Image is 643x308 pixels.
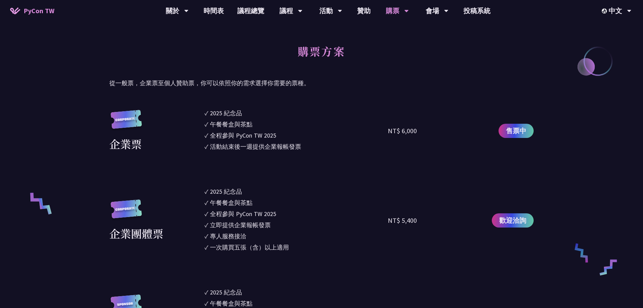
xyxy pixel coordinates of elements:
li: ✓ [205,120,388,129]
li: ✓ [205,209,388,218]
div: 午餐餐盒與茶點 [210,198,252,207]
div: 2025 紀念品 [210,288,242,297]
div: NT$ 6,000 [388,126,417,136]
li: ✓ [205,220,388,230]
li: ✓ [205,288,388,297]
div: 活動結束後一週提供企業報帳發票 [210,142,301,151]
img: Home icon of PyCon TW 2025 [10,7,20,14]
li: ✓ [205,109,388,118]
div: 全程參與 PyCon TW 2025 [210,209,276,218]
img: corporate.a587c14.svg [109,199,143,226]
div: 立即提供企業報帳發票 [210,220,271,230]
a: PyCon TW [3,2,61,19]
span: 歡迎洽詢 [499,215,526,226]
li: ✓ [205,299,388,308]
h2: 購票方案 [109,38,534,75]
p: 從一般票，企業票至個人贊助票，你可以依照你的需求選擇你需要的票種。 [109,78,534,88]
span: 售票中 [506,126,526,136]
li: ✓ [205,232,388,241]
img: Locale Icon [602,8,609,14]
li: ✓ [205,131,388,140]
div: 企業團體票 [109,225,163,241]
div: 2025 紀念品 [210,187,242,196]
li: ✓ [205,243,388,252]
div: 午餐餐盒與茶點 [210,120,252,129]
li: ✓ [205,142,388,151]
a: 售票中 [499,124,534,138]
div: 專人服務接洽 [210,232,246,241]
a: 歡迎洽詢 [492,213,534,228]
li: ✓ [205,198,388,207]
div: 企業票 [109,136,142,152]
div: 午餐餐盒與茶點 [210,299,252,308]
div: 全程參與 PyCon TW 2025 [210,131,276,140]
div: NT$ 5,400 [388,215,417,226]
span: PyCon TW [24,6,54,16]
li: ✓ [205,187,388,196]
img: corporate.a587c14.svg [109,110,143,136]
div: 2025 紀念品 [210,109,242,118]
div: 一次購買五張（含）以上適用 [210,243,289,252]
